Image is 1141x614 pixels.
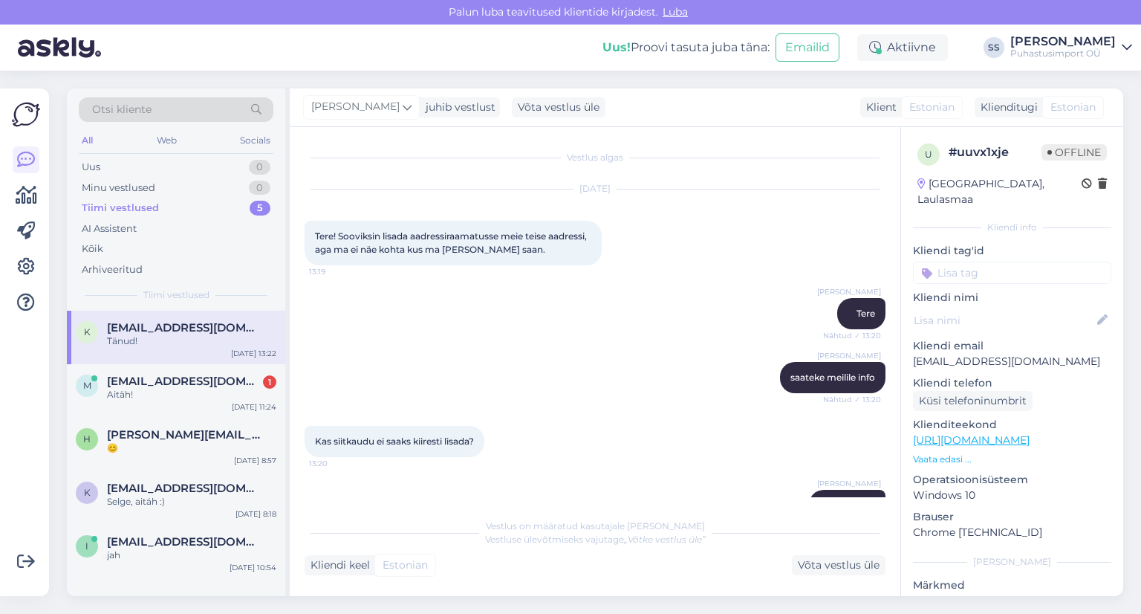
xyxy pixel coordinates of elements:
[107,388,276,401] div: Aitäh!
[249,160,270,175] div: 0
[925,149,932,160] span: u
[92,102,152,117] span: Otsi kliente
[107,535,261,549] span: info@saarevesta.ee
[817,286,881,297] span: [PERSON_NAME]
[107,482,261,495] span: kirsika.ani@outlook.com
[235,508,276,520] div: [DATE] 8:18
[949,143,1041,161] div: # uuvx1xje
[82,160,100,175] div: Uus
[82,201,159,216] div: Tiimi vestlused
[107,321,261,335] span: kristjan@rikets.ee
[817,478,881,489] span: [PERSON_NAME]
[913,391,1033,411] div: Küsi telefoninumbrit
[315,436,474,447] span: Kas siitkaudu ei saaks kiiresti lisada?
[1050,100,1096,115] span: Estonian
[790,372,875,383] span: saateke meilile info
[913,221,1111,234] div: Kliendi info
[913,433,1030,447] a: [URL][DOMAIN_NAME]
[79,131,96,150] div: All
[913,262,1111,284] input: Lisa tag
[249,181,270,195] div: 0
[309,458,365,469] span: 13:20
[856,308,875,319] span: Tere
[82,222,137,236] div: AI Assistent
[860,100,897,115] div: Klient
[984,37,1004,58] div: SS
[823,330,881,341] span: Nähtud ✓ 13:20
[776,33,839,62] button: Emailid
[305,182,885,195] div: [DATE]
[913,290,1111,306] p: Kliendi nimi
[602,39,770,56] div: Proovi tasuta juba täna:
[817,350,881,361] span: [PERSON_NAME]
[82,242,103,256] div: Kõik
[913,338,1111,354] p: Kliendi email
[107,335,276,348] div: Tänud!
[823,394,881,405] span: Nähtud ✓ 13:20
[82,181,155,195] div: Minu vestlused
[1041,144,1107,161] span: Offline
[263,375,276,389] div: 1
[913,525,1111,540] p: Chrome [TECHNICAL_ID]
[83,433,91,445] span: h
[602,40,631,54] b: Uus!
[1010,36,1132,59] a: [PERSON_NAME]Puhastusimport OÜ
[486,520,705,531] span: Vestlus on määratud kasutajale [PERSON_NAME]
[913,488,1111,503] p: Windows 10
[512,97,605,117] div: Võta vestlus üle
[917,176,1082,207] div: [GEOGRAPHIC_DATA], Laulasmaa
[658,5,692,19] span: Luba
[82,262,143,277] div: Arhiveeritud
[913,472,1111,488] p: Operatsioonisüsteem
[913,509,1111,525] p: Brauser
[154,131,180,150] div: Web
[107,549,276,562] div: jah
[107,428,261,442] span: heili.saage@same.ee
[107,442,276,455] div: 😊
[305,151,885,164] div: Vestlus algas
[913,417,1111,433] p: Klienditeekond
[232,401,276,413] div: [DATE] 11:24
[84,487,91,498] span: k
[311,99,400,115] span: [PERSON_NAME]
[913,243,1111,259] p: Kliendi tag'id
[234,455,276,466] div: [DATE] 8:57
[1010,48,1116,59] div: Puhastusimport OÜ
[107,495,276,508] div: Selge, aitäh :)
[913,555,1111,569] div: [PERSON_NAME]
[107,375,261,388] span: marju.randjoe1@manniku.edu.ee
[85,540,88,552] span: i
[12,100,40,129] img: Askly Logo
[909,100,955,115] span: Estonian
[315,230,589,255] span: Tere! Sooviksin lisada aadressiraamatusse meie teise aadressi, aga ma ei näe kohta kus ma [PERSON...
[1010,36,1116,48] div: [PERSON_NAME]
[383,558,428,573] span: Estonian
[420,100,495,115] div: juhib vestlust
[913,578,1111,593] p: Märkmed
[305,558,370,573] div: Kliendi keel
[83,380,91,391] span: m
[237,131,273,150] div: Socials
[230,562,276,573] div: [DATE] 10:54
[913,375,1111,391] p: Kliendi telefon
[975,100,1038,115] div: Klienditugi
[309,266,365,277] span: 13:19
[231,348,276,359] div: [DATE] 13:22
[914,312,1094,329] input: Lisa nimi
[84,326,91,337] span: k
[792,555,885,575] div: Võta vestlus üle
[624,534,706,545] i: „Võtke vestlus üle”
[913,354,1111,369] p: [EMAIL_ADDRESS][DOMAIN_NAME]
[913,453,1111,466] p: Vaata edasi ...
[250,201,270,216] div: 5
[857,34,948,61] div: Aktiivne
[143,288,209,302] span: Tiimi vestlused
[485,534,706,545] span: Vestluse ülevõtmiseks vajutage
